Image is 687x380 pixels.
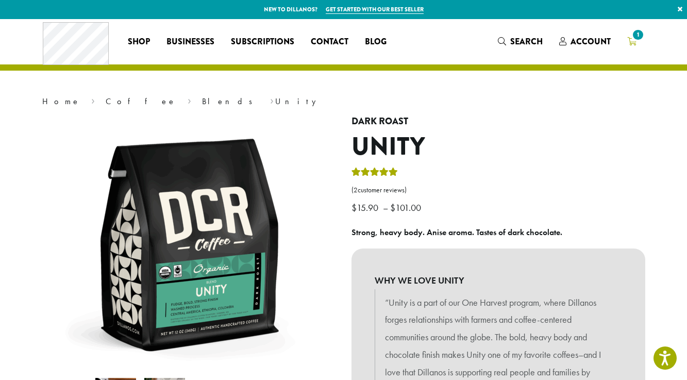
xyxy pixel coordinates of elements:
span: 1 [631,28,645,42]
a: Search [490,33,551,50]
b: WHY WE LOVE UNITY [375,272,622,289]
span: $ [351,202,357,213]
h1: Unity [351,132,645,162]
a: Get started with our best seller [326,5,424,14]
nav: Breadcrumb [42,95,645,108]
b: Strong, heavy body. Anise aroma. Tastes of dark chocolate. [351,227,562,238]
a: Coffee [106,96,176,107]
span: › [91,92,95,108]
span: › [270,92,274,108]
span: Contact [311,36,348,48]
span: Account [571,36,611,47]
span: Shop [128,36,150,48]
a: Home [42,96,80,107]
span: Businesses [166,36,214,48]
div: Rated 5.00 out of 5 [351,166,398,181]
a: Blends [202,96,259,107]
a: Shop [120,34,158,50]
span: $ [390,202,395,213]
span: 2 [354,186,358,194]
span: › [188,92,191,108]
span: Subscriptions [231,36,294,48]
span: Blog [365,36,387,48]
span: – [383,202,388,213]
span: Search [510,36,543,47]
bdi: 15.90 [351,202,381,213]
h4: Dark Roast [351,116,645,127]
bdi: 101.00 [390,202,424,213]
a: (2customer reviews) [351,185,645,195]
